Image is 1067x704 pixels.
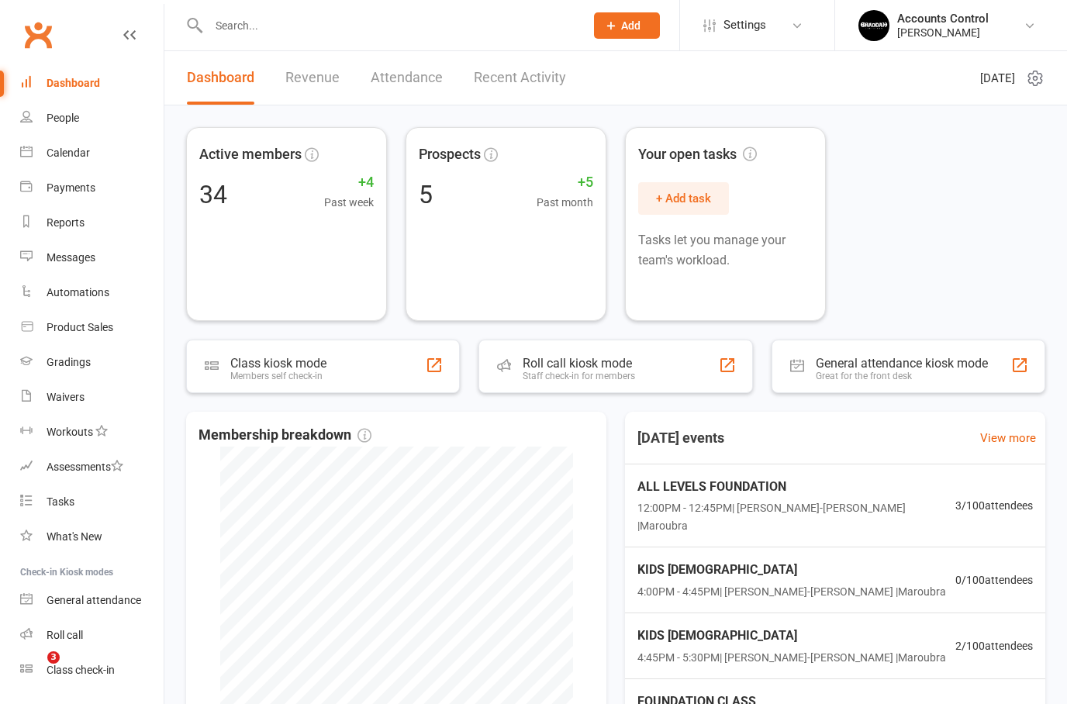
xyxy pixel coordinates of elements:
div: 5 [419,182,433,207]
iframe: Intercom live chat [16,651,53,688]
div: Tasks [47,495,74,508]
a: Attendance [371,51,443,105]
div: Members self check-in [230,371,326,381]
span: 12:00PM - 12:45PM | [PERSON_NAME]-[PERSON_NAME] | Maroubra [637,499,955,534]
span: 4:00PM - 4:45PM | [PERSON_NAME]-[PERSON_NAME] | Maroubra [637,583,946,600]
p: Tasks let you manage your team's workload. [638,230,813,270]
div: Roll call [47,629,83,641]
div: General attendance [47,594,141,606]
div: People [47,112,79,124]
a: Dashboard [20,66,164,101]
a: Revenue [285,51,340,105]
div: Dashboard [47,77,100,89]
span: Your open tasks [638,143,757,166]
a: Roll call [20,618,164,653]
div: Great for the front desk [816,371,988,381]
a: Reports [20,205,164,240]
button: Add [594,12,660,39]
div: Class check-in [47,664,115,676]
a: What's New [20,519,164,554]
a: Workouts [20,415,164,450]
div: [PERSON_NAME] [897,26,989,40]
a: Assessments [20,450,164,485]
div: What's New [47,530,102,543]
span: [DATE] [980,69,1015,88]
span: Active members [199,143,302,166]
div: Workouts [47,426,93,438]
div: Waivers [47,391,85,403]
span: +5 [537,171,593,194]
span: 4:45PM - 5:30PM | [PERSON_NAME]-[PERSON_NAME] | Maroubra [637,649,946,666]
a: Gradings [20,345,164,380]
button: + Add task [638,182,729,215]
input: Search... [204,15,574,36]
span: KIDS [DEMOGRAPHIC_DATA] [637,560,946,580]
div: General attendance kiosk mode [816,356,988,371]
span: 0 / 100 attendees [955,571,1033,588]
span: +4 [324,171,374,194]
div: Accounts Control [897,12,989,26]
a: Payments [20,171,164,205]
span: Prospects [419,143,481,166]
div: Staff check-in for members [523,371,635,381]
div: Class kiosk mode [230,356,326,371]
div: Payments [47,181,95,194]
span: Past week [324,194,374,211]
span: ALL LEVELS FOUNDATION [637,477,955,497]
div: Reports [47,216,85,229]
a: Calendar [20,136,164,171]
span: 3 / 100 attendees [955,497,1033,514]
a: Recent Activity [474,51,566,105]
div: Assessments [47,461,123,473]
a: Dashboard [187,51,254,105]
a: Product Sales [20,310,164,345]
a: Automations [20,275,164,310]
h3: [DATE] events [625,424,737,452]
div: Automations [47,286,109,299]
div: Gradings [47,356,91,368]
span: Add [621,19,641,32]
div: Product Sales [47,321,113,333]
span: Past month [537,194,593,211]
span: KIDS [DEMOGRAPHIC_DATA] [637,626,946,646]
a: General attendance kiosk mode [20,583,164,618]
img: thumb_image1701918351.png [858,10,889,41]
a: View more [980,429,1036,447]
a: Class kiosk mode [20,653,164,688]
a: People [20,101,164,136]
a: Messages [20,240,164,275]
div: Calendar [47,147,90,159]
span: 2 / 100 attendees [955,637,1033,654]
span: Settings [723,8,766,43]
div: Messages [47,251,95,264]
span: Membership breakdown [199,424,371,447]
a: Tasks [20,485,164,519]
div: Roll call kiosk mode [523,356,635,371]
div: 34 [199,182,227,207]
a: Waivers [20,380,164,415]
span: 3 [47,651,60,664]
a: Clubworx [19,16,57,54]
